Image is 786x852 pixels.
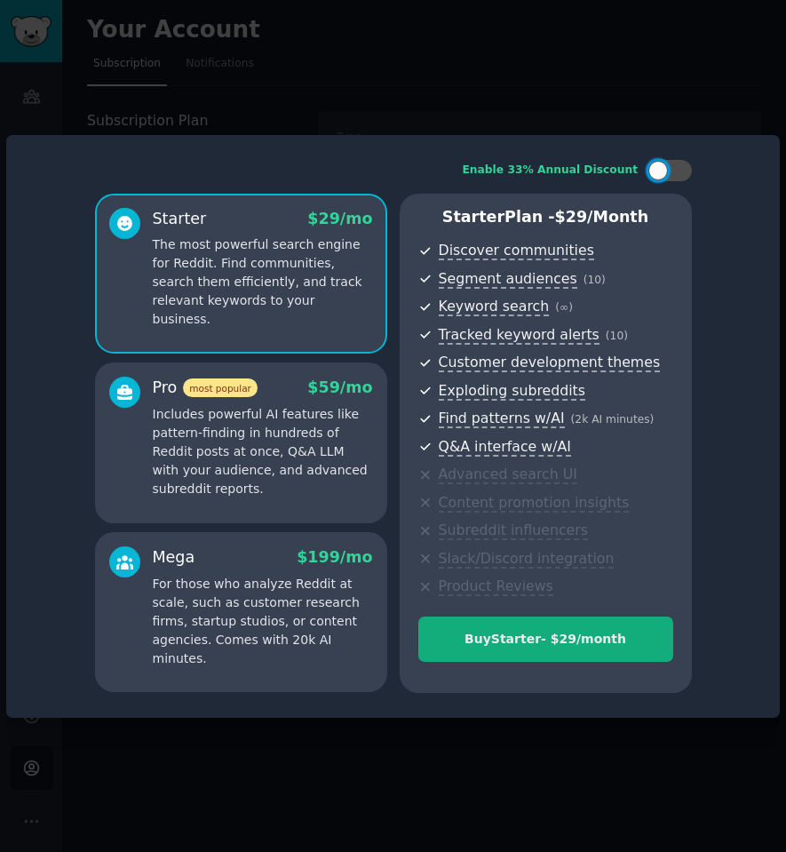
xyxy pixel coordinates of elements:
[584,274,606,286] span: ( 10 )
[606,330,628,342] span: ( 10 )
[439,410,565,428] span: Find patterns w/AI
[439,438,571,457] span: Q&A interface w/AI
[418,617,673,662] button: BuyStarter- $29/month
[439,494,630,513] span: Content promotion insights
[439,298,550,316] span: Keyword search
[153,575,373,668] p: For those who analyze Reddit at scale, such as customer research firms, startup studios, or conte...
[418,206,673,228] p: Starter Plan -
[439,326,599,345] span: Tracked keyword alerts
[463,163,639,179] div: Enable 33% Annual Discount
[153,208,207,230] div: Starter
[439,270,577,289] span: Segment audiences
[153,235,373,329] p: The most powerful search engine for Reddit. Find communities, search them efficiently, and track ...
[419,630,672,649] div: Buy Starter - $ 29 /month
[571,413,655,426] span: ( 2k AI minutes )
[153,546,195,569] div: Mega
[153,377,258,399] div: Pro
[307,378,372,396] span: $ 59 /mo
[555,301,573,314] span: ( ∞ )
[439,354,661,372] span: Customer development themes
[439,382,585,401] span: Exploding subreddits
[153,405,373,498] p: Includes powerful AI features like pattern-finding in hundreds of Reddit posts at once, Q&A LLM w...
[297,548,372,566] span: $ 199 /mo
[439,242,594,260] span: Discover communities
[183,378,258,397] span: most popular
[439,550,615,569] span: Slack/Discord integration
[439,466,577,484] span: Advanced search UI
[307,210,372,227] span: $ 29 /mo
[439,522,588,540] span: Subreddit influencers
[555,208,649,226] span: $ 29 /month
[439,577,553,596] span: Product Reviews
